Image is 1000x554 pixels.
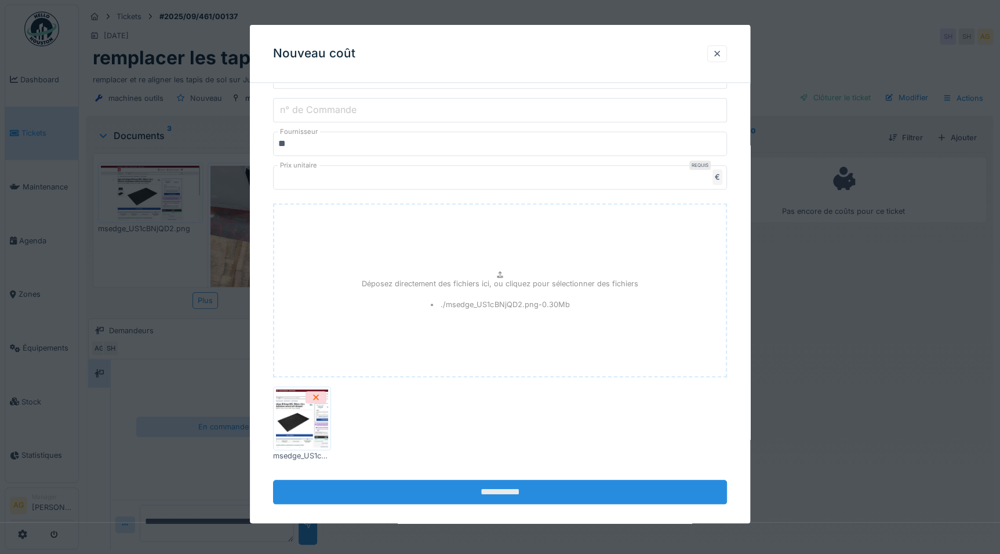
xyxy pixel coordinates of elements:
[273,46,355,61] h3: Nouveau coût
[712,169,722,185] div: €
[278,127,320,137] label: Fournisseur
[689,161,711,170] div: Requis
[278,103,359,116] label: n° de Commande
[276,389,328,447] img: or6kaaibi85sk43t6n98mllnibi0
[362,278,638,289] p: Déposez directement des fichiers ici, ou cliquez pour sélectionner des fichiers
[278,161,319,170] label: Prix unitaire
[273,450,331,461] div: msedge_US1cBNjQD2.png
[431,299,570,310] li: ./msedge_US1cBNjQD2.png - 0.30 Mb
